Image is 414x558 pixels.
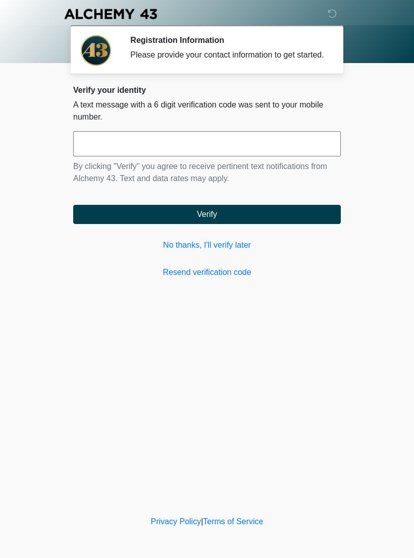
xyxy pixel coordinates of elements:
[73,99,341,123] p: A text message with a 6 digit verification code was sent to your mobile number.
[201,517,203,526] a: |
[81,35,111,66] img: Agent Avatar
[73,160,341,185] p: By clicking "Verify" you agree to receive pertinent text notifications from Alchemy 43. Text and ...
[73,266,341,278] a: Resend verification code
[203,517,263,526] a: Terms of Service
[130,49,326,61] div: Please provide your contact information to get started.
[73,85,341,95] h2: Verify your identity
[63,8,158,20] img: Alchemy 43 Logo
[73,205,341,224] button: Verify
[130,35,326,45] h2: Registration Information
[151,517,201,526] a: Privacy Policy
[73,239,341,251] a: No thanks, I'll verify later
